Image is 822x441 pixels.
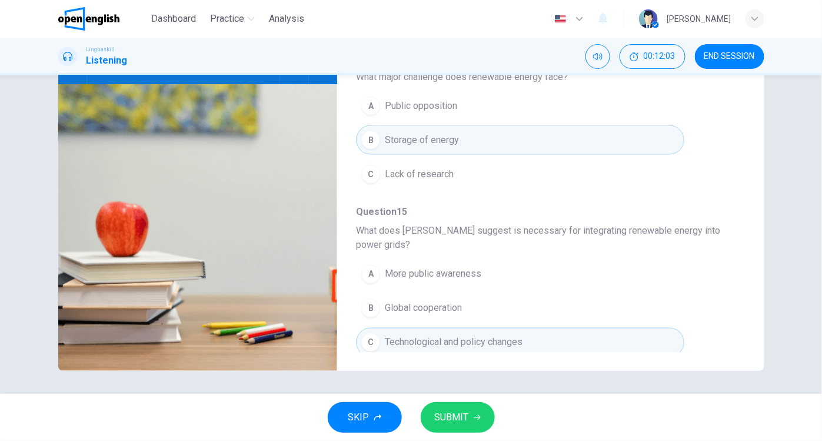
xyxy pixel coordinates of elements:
div: Hide [620,44,685,69]
span: Linguaskill [86,45,115,54]
div: B [361,299,380,318]
span: SKIP [348,409,370,426]
div: A [361,265,380,284]
button: CTechnological and policy changes [356,328,684,357]
div: A [361,97,380,115]
div: C [361,165,380,184]
button: Practice [205,8,259,29]
button: Analysis [264,8,309,29]
img: Listen to Dr. Helen Smith discussing recent advancements in renewable energy. [58,84,338,371]
button: 00:12:03 [620,44,685,69]
h1: Listening [86,54,128,68]
span: SUBMIT [435,409,469,426]
button: BStorage of energy [356,125,684,155]
span: Global cooperation [385,301,462,316]
span: Practice [210,12,244,26]
span: Storage of energy [385,133,459,147]
img: en [553,15,568,24]
span: Dashboard [151,12,196,26]
span: What major challenge does renewable energy face? [356,70,726,84]
button: SKIP [328,402,402,433]
img: Profile picture [639,9,658,28]
span: Analysis [269,12,304,26]
span: END SESSION [704,52,755,61]
div: B [361,131,380,150]
span: What does [PERSON_NAME] suggest is necessary for integrating renewable energy into power grids? [356,224,726,253]
button: BGlobal cooperation [356,294,684,323]
div: C [361,333,380,352]
span: Question 15 [356,205,726,220]
button: CLack of research [356,160,684,189]
span: Lack of research [385,167,454,181]
span: More public awareness [385,267,481,281]
button: Dashboard [147,8,201,29]
button: APublic opposition [356,91,684,121]
span: 00:12:03 [644,52,675,61]
button: SUBMIT [421,402,495,433]
a: OpenEnglish logo [58,7,147,31]
div: [PERSON_NAME] [667,12,731,26]
span: Public opposition [385,99,457,113]
button: AMore public awareness [356,260,684,289]
img: OpenEnglish logo [58,7,120,31]
button: END SESSION [695,44,764,69]
div: Mute [585,44,610,69]
span: Technological and policy changes [385,336,523,350]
